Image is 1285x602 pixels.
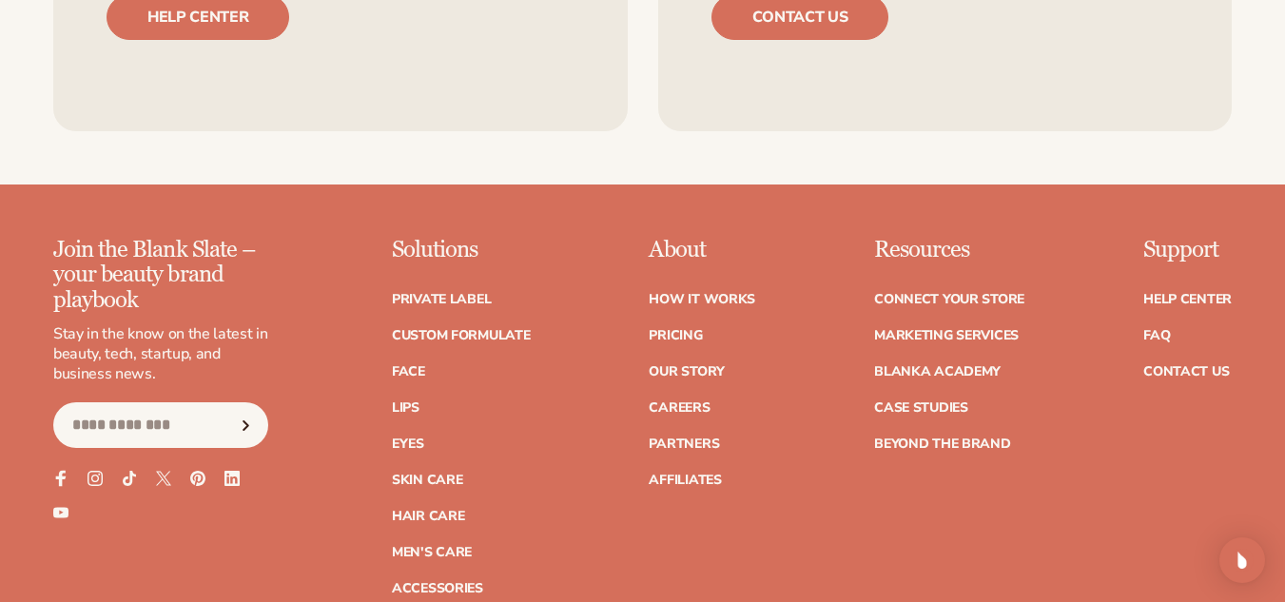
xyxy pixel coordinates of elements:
[392,293,491,306] a: Private label
[1143,365,1229,379] a: Contact Us
[874,401,968,415] a: Case Studies
[392,401,419,415] a: Lips
[53,324,268,383] p: Stay in the know on the latest in beauty, tech, startup, and business news.
[1219,537,1265,583] div: Open Intercom Messenger
[392,238,531,262] p: Solutions
[874,293,1024,306] a: Connect your store
[649,293,755,306] a: How It Works
[392,437,424,451] a: Eyes
[392,474,462,487] a: Skin Care
[392,582,483,595] a: Accessories
[874,437,1011,451] a: Beyond the brand
[649,365,724,379] a: Our Story
[392,365,425,379] a: Face
[225,402,267,448] button: Subscribe
[1143,238,1232,262] p: Support
[874,238,1024,262] p: Resources
[874,365,1001,379] a: Blanka Academy
[1143,329,1170,342] a: FAQ
[1143,293,1232,306] a: Help Center
[392,546,472,559] a: Men's Care
[649,401,710,415] a: Careers
[649,329,702,342] a: Pricing
[649,238,755,262] p: About
[53,238,268,313] p: Join the Blank Slate – your beauty brand playbook
[392,329,531,342] a: Custom formulate
[874,329,1019,342] a: Marketing services
[392,510,464,523] a: Hair Care
[649,437,719,451] a: Partners
[649,474,721,487] a: Affiliates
